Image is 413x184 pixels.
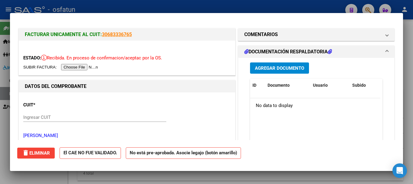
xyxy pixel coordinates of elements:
[41,55,162,61] span: Recibida. En proceso de confirmacion/aceptac por la OS.
[25,32,102,37] span: FACTURAR UNICAMENTE AL CUIT:
[255,66,304,71] span: Agregar Documento
[313,83,328,88] span: Usuario
[102,32,132,37] a: 30683336765
[60,147,121,159] strong: El CAE NO FUE VALIDADO.
[238,46,394,58] mat-expansion-panel-header: DOCUMENTACIÓN RESPALDATORIA
[17,148,55,159] button: Eliminar
[23,102,86,109] p: CUIT
[311,79,350,92] datatable-header-cell: Usuario
[265,79,311,92] datatable-header-cell: Documento
[350,79,380,92] datatable-header-cell: Subido
[25,83,86,89] strong: DATOS DEL COMPROBANTE
[23,132,231,139] p: [PERSON_NAME]
[250,98,380,113] div: No data to display
[22,150,50,156] span: Eliminar
[22,149,29,156] mat-icon: delete
[238,58,394,184] div: DOCUMENTACIÓN RESPALDATORIA
[238,28,394,41] mat-expansion-panel-header: COMENTARIOS
[244,48,332,55] h1: DOCUMENTACIÓN RESPALDATORIA
[268,83,290,88] span: Documento
[23,55,41,61] span: ESTADO:
[252,83,256,88] span: ID
[392,163,407,178] div: Open Intercom Messenger
[380,79,410,92] datatable-header-cell: Acción
[244,31,278,38] h1: COMENTARIOS
[126,147,241,159] strong: No está pre-aprobada. Asocie legajo (botón amarillo)
[250,62,309,74] button: Agregar Documento
[250,79,265,92] datatable-header-cell: ID
[352,83,366,88] span: Subido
